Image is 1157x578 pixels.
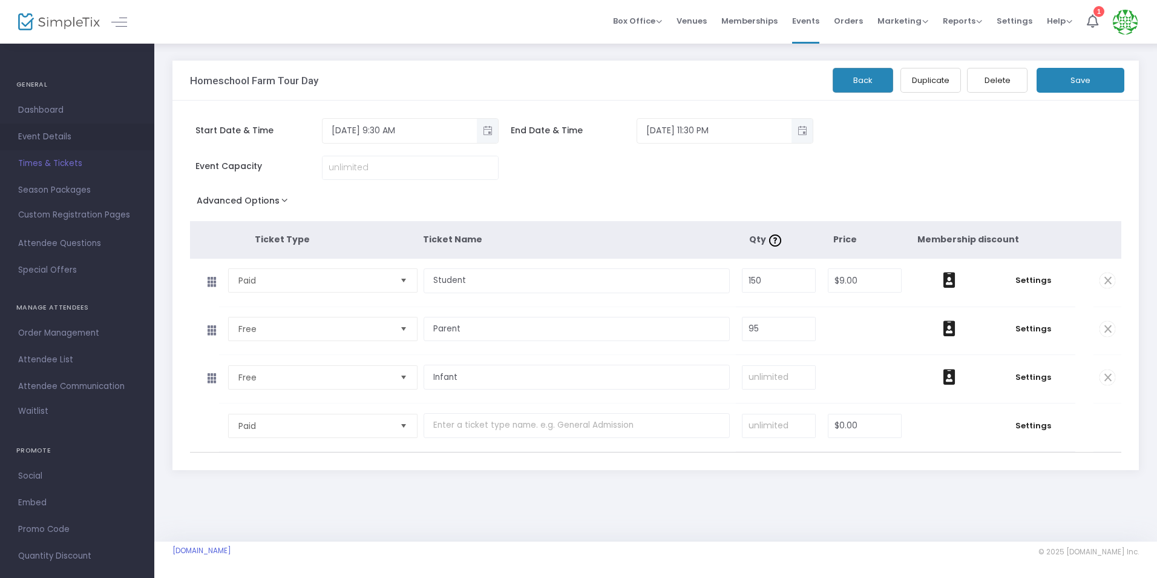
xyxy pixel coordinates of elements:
span: Memberships [721,5,778,36]
h3: Homeschool Farm Tour Day [190,75,318,87]
button: Back [833,68,893,93]
span: Price [833,233,857,245]
span: Free [238,371,391,384]
button: Advanced Options [190,192,300,214]
button: Delete [967,68,1028,93]
input: unlimited [742,414,815,437]
input: Select date & time [323,121,477,141]
span: End Date & Time [511,124,637,137]
h4: MANAGE ATTENDEES [16,296,138,320]
input: Enter a ticket type name. e.g. General Admission [424,413,730,438]
span: Paid [238,274,391,287]
button: Save [1037,68,1124,93]
span: Qty [749,233,784,245]
input: Enter a ticket type name. e.g. General Admission [424,317,730,342]
span: Marketing [877,15,928,27]
span: © 2025 [DOMAIN_NAME] Inc. [1038,547,1139,557]
span: Dashboard [18,102,136,118]
img: question-mark [769,234,781,247]
span: Reports [943,15,982,27]
button: Select [395,269,412,292]
span: Ticket Name [423,233,482,245]
input: Select date & time [637,121,792,141]
span: Special Offers [18,262,136,278]
span: Attendee List [18,352,136,368]
span: Embed [18,495,136,511]
span: Attendee Communication [18,379,136,394]
span: Quantity Discount [18,548,136,564]
button: Select [395,366,412,389]
span: Help [1047,15,1072,27]
input: unlimited [742,366,815,389]
span: Event Capacity [195,160,322,173]
span: Times & Tickets [18,156,136,171]
h4: PROMOTE [16,439,138,463]
button: Toggle popup [792,119,813,143]
span: Box Office [613,15,662,27]
input: Price [828,269,901,292]
button: Duplicate [900,68,961,93]
input: Enter a ticket type name. e.g. General Admission [424,365,730,390]
span: Venues [677,5,707,36]
span: Attendee Questions [18,236,136,251]
span: Order Management [18,325,136,341]
span: Ticket Type [255,233,310,245]
input: unlimited [323,156,498,179]
span: Event Details [18,129,136,145]
span: Paid [238,420,391,432]
span: Custom Registration Pages [18,209,130,221]
span: Social [18,468,136,484]
span: Season Packages [18,182,136,198]
span: Free [238,323,391,335]
div: 1 [1093,6,1104,17]
button: Toggle popup [477,119,498,143]
input: Price [828,414,901,437]
span: Settings [997,274,1069,287]
span: Settings [997,420,1069,432]
button: Select [395,317,412,340]
span: Membership discount [917,233,1019,245]
a: [DOMAIN_NAME] [172,546,231,556]
span: Orders [834,5,863,36]
input: Enter a ticket type name. e.g. General Admission [424,268,730,293]
h4: GENERAL [16,73,138,97]
span: Events [792,5,819,36]
span: Waitlist [18,405,48,417]
span: Settings [997,371,1069,384]
span: Start Date & Time [195,124,322,137]
span: Settings [997,323,1069,335]
button: Select [395,414,412,437]
span: Settings [997,5,1032,36]
span: Promo Code [18,522,136,537]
